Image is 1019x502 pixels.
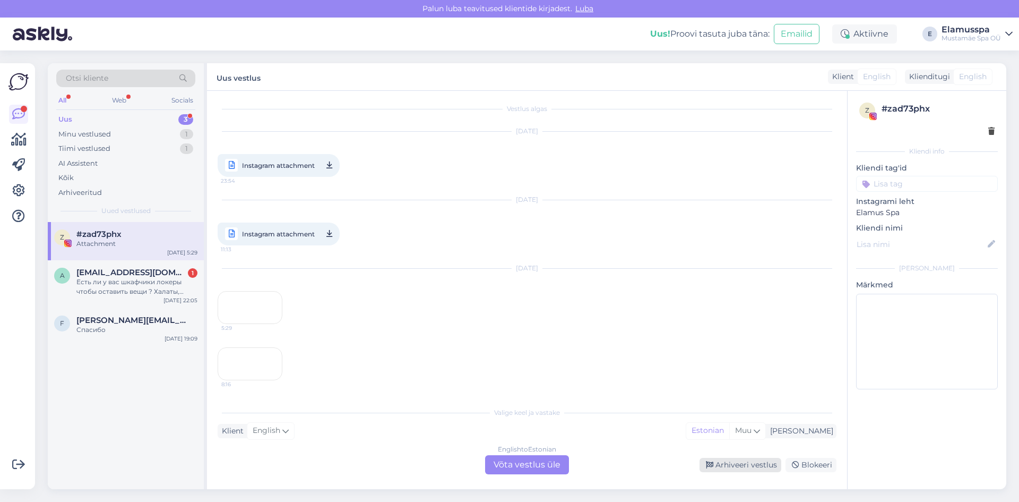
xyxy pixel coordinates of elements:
[76,316,187,325] span: faina.1996.kalmikova@gmail.com
[76,239,197,249] div: Attachment
[188,268,197,278] div: 1
[218,195,836,205] div: [DATE]
[76,325,197,335] div: Спасибо
[856,176,998,192] input: Lisa tag
[221,243,261,256] span: 11:13
[253,425,280,437] span: English
[686,423,729,439] div: Estonian
[856,147,998,156] div: Kliendi info
[942,34,1001,42] div: Mustamäe Spa OÜ
[856,223,998,234] p: Kliendi nimi
[572,4,597,13] span: Luba
[58,143,110,154] div: Tiimi vestlused
[221,174,261,188] span: 23:54
[242,227,315,241] span: Instagram attachment
[650,28,770,40] div: Proovi tasuta juba täna:
[218,223,340,245] a: Instagram attachment11:13
[76,229,122,239] span: #zad73phx
[498,445,556,454] div: English to Estonian
[56,93,68,107] div: All
[700,458,781,472] div: Arhiveeri vestlus
[165,335,197,343] div: [DATE] 19:09
[650,29,670,39] b: Uus!
[218,126,836,136] div: [DATE]
[856,196,998,207] p: Instagrami leht
[863,71,891,82] span: English
[774,24,819,44] button: Emailid
[101,206,151,216] span: Uued vestlused
[785,458,836,472] div: Blokeeri
[66,73,108,84] span: Otsi kliente
[218,154,340,177] a: Instagram attachment23:54
[865,106,869,114] span: z
[76,277,197,296] div: Есть ли у вас шкафчики локеры чтобы оставить вещи ? Халаты, полотнце, шампунь, тапочки - - что из...
[485,455,569,474] div: Võta vestlus üle
[959,71,987,82] span: English
[766,426,833,437] div: [PERSON_NAME]
[110,93,128,107] div: Web
[882,103,995,115] div: # zad73phx
[218,104,836,114] div: Vestlus algas
[856,263,998,273] div: [PERSON_NAME]
[857,239,986,250] input: Lisa nimi
[178,114,193,125] div: 3
[856,163,998,174] p: Kliendi tag'id
[218,426,244,437] div: Klient
[832,24,897,44] div: Aktiivne
[218,408,836,418] div: Valige keel ja vastake
[58,173,74,183] div: Kõik
[828,71,854,82] div: Klient
[180,129,193,140] div: 1
[8,72,29,92] img: Askly Logo
[735,426,752,435] span: Muu
[60,319,64,327] span: f
[221,324,261,332] span: 5:29
[942,25,1001,34] div: Elamusspa
[169,93,195,107] div: Socials
[163,296,197,304] div: [DATE] 22:05
[218,263,836,273] div: [DATE]
[922,27,937,41] div: E
[942,25,1013,42] a: ElamusspaMustamäe Spa OÜ
[221,380,261,388] span: 8:16
[58,188,102,198] div: Arhiveeritud
[58,158,98,169] div: AI Assistent
[76,268,187,277] span: alef1970@yahoo.com
[60,233,64,241] span: z
[60,271,65,279] span: a
[856,207,998,218] p: Elamus Spa
[58,114,72,125] div: Uus
[242,159,315,172] span: Instagram attachment
[180,143,193,154] div: 1
[58,129,111,140] div: Minu vestlused
[856,279,998,291] p: Märkmed
[167,249,197,257] div: [DATE] 5:29
[217,70,261,84] label: Uus vestlus
[905,71,950,82] div: Klienditugi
